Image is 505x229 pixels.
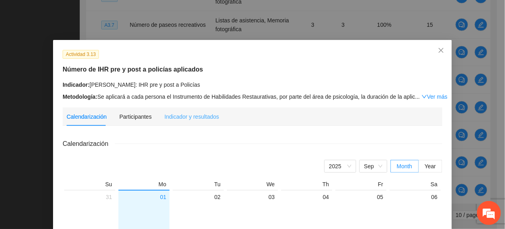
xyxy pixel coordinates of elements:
[41,41,134,51] div: Chatee con nosotros ahora
[63,80,442,89] div: [PERSON_NAME]: IHR pre y post a Policías
[225,181,280,190] th: We
[339,192,383,202] div: 05
[430,40,452,62] button: Close
[164,112,219,121] div: Indicador y resultados
[117,181,171,190] th: Mo
[131,4,150,23] div: Minimizar ventana de chat en vivo
[176,192,221,202] div: 02
[329,160,351,172] span: 2025
[280,181,334,190] th: Th
[4,148,152,176] textarea: Escriba su mensaje y pulse “Intro”
[230,192,275,202] div: 03
[63,92,442,101] div: Se aplicará a cada persona el Instrumento de Habilidades Restaurativas, por parte del área de psi...
[438,47,444,54] span: close
[46,72,110,152] span: Estamos en línea.
[63,94,97,100] strong: Metodología:
[388,181,442,190] th: Sa
[393,192,438,202] div: 06
[397,163,412,169] span: Month
[63,181,117,190] th: Su
[63,65,442,74] h5: Número de IHR pre y post a policías aplicados
[67,112,107,121] div: Calendarización
[171,181,225,190] th: Tu
[63,82,90,88] strong: Indicador:
[415,94,420,100] span: ...
[364,160,383,172] span: Sep
[422,94,448,100] a: Expand
[119,112,152,121] div: Participantes
[122,192,166,202] div: 01
[63,139,115,149] span: Calendarización
[334,181,388,190] th: Fr
[425,163,436,169] span: Year
[67,192,112,202] div: 31
[422,94,427,100] span: down
[63,50,99,59] span: Actividad 3.13
[284,192,329,202] div: 04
